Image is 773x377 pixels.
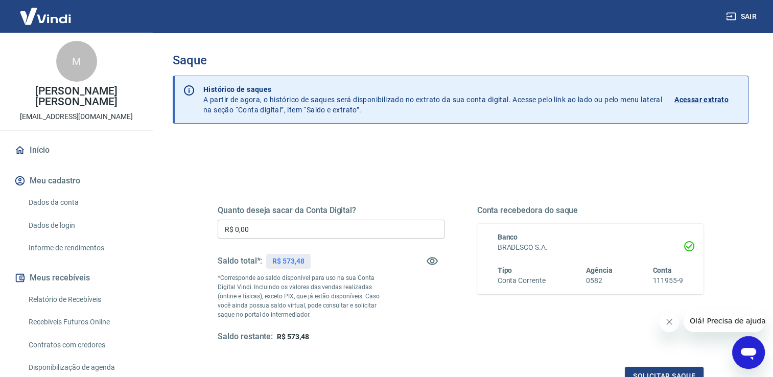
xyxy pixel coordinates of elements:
[203,84,662,115] p: A partir de agora, o histórico de saques será disponibilizado no extrato da sua conta digital. Ac...
[272,256,304,267] p: R$ 573,48
[12,139,140,161] a: Início
[586,275,613,286] h6: 0582
[498,275,546,286] h6: Conta Corrente
[218,332,273,342] h5: Saldo restante:
[652,275,683,286] h6: 111955-9
[8,86,145,107] p: [PERSON_NAME] [PERSON_NAME]
[498,233,518,241] span: Banco
[277,333,309,341] span: R$ 573,48
[732,336,765,369] iframe: Botão para abrir a janela de mensagens
[173,53,748,67] h3: Saque
[25,215,140,236] a: Dados de login
[25,238,140,258] a: Informe de rendimentos
[56,41,97,82] div: M
[12,170,140,192] button: Meu cadastro
[674,95,729,105] p: Acessar extrato
[674,84,740,115] a: Acessar extrato
[203,84,662,95] p: Histórico de saques
[25,312,140,333] a: Recebíveis Futuros Online
[477,205,704,216] h5: Conta recebedora do saque
[652,266,672,274] span: Conta
[498,242,684,253] h6: BRADESCO S.A.
[498,266,512,274] span: Tipo
[724,7,761,26] button: Sair
[659,312,680,332] iframe: Fechar mensagem
[12,1,79,32] img: Vindi
[218,205,444,216] h5: Quanto deseja sacar da Conta Digital?
[586,266,613,274] span: Agência
[6,7,86,15] span: Olá! Precisa de ajuda?
[20,111,133,122] p: [EMAIL_ADDRESS][DOMAIN_NAME]
[25,289,140,310] a: Relatório de Recebíveis
[218,256,262,266] h5: Saldo total*:
[684,310,765,332] iframe: Mensagem da empresa
[218,273,388,319] p: *Corresponde ao saldo disponível para uso na sua Conta Digital Vindi. Incluindo os valores das ve...
[25,192,140,213] a: Dados da conta
[12,267,140,289] button: Meus recebíveis
[25,335,140,356] a: Contratos com credores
